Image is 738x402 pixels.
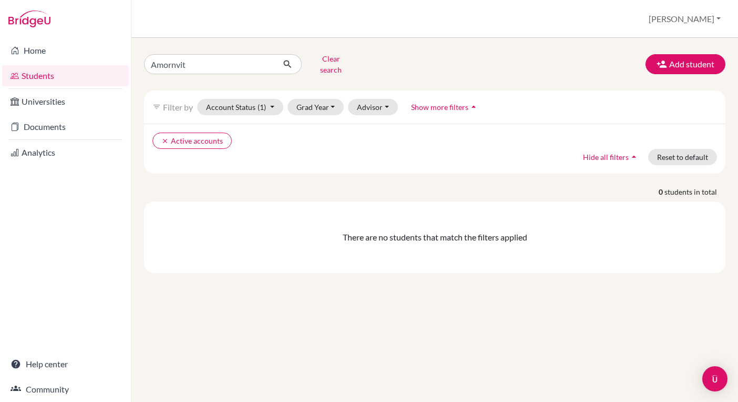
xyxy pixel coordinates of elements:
[2,91,129,112] a: Universities
[144,54,274,74] input: Find student by name...
[161,137,169,145] i: clear
[645,54,725,74] button: Add student
[2,379,129,400] a: Community
[583,153,629,162] span: Hide all filters
[468,102,479,112] i: arrow_drop_up
[197,99,283,115] button: Account Status(1)
[2,116,129,137] a: Documents
[2,142,129,163] a: Analytics
[402,99,488,115] button: Show more filtersarrow_drop_up
[8,11,50,27] img: Bridge-U
[574,149,648,165] button: Hide all filtersarrow_drop_up
[664,186,725,197] span: students in total
[629,152,639,162] i: arrow_drop_up
[163,102,193,112] span: Filter by
[152,103,161,111] i: filter_list
[152,133,232,149] button: clearActive accounts
[258,103,266,112] span: (1)
[659,186,664,197] strong: 0
[2,354,129,375] a: Help center
[302,51,360,78] button: Clear search
[411,103,468,112] span: Show more filters
[2,65,129,86] a: Students
[702,366,727,391] div: Open Intercom Messenger
[644,9,725,29] button: [PERSON_NAME]
[152,231,717,244] div: There are no students that match the filters applied
[348,99,398,115] button: Advisor
[288,99,344,115] button: Grad Year
[2,40,129,61] a: Home
[648,149,717,165] button: Reset to default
